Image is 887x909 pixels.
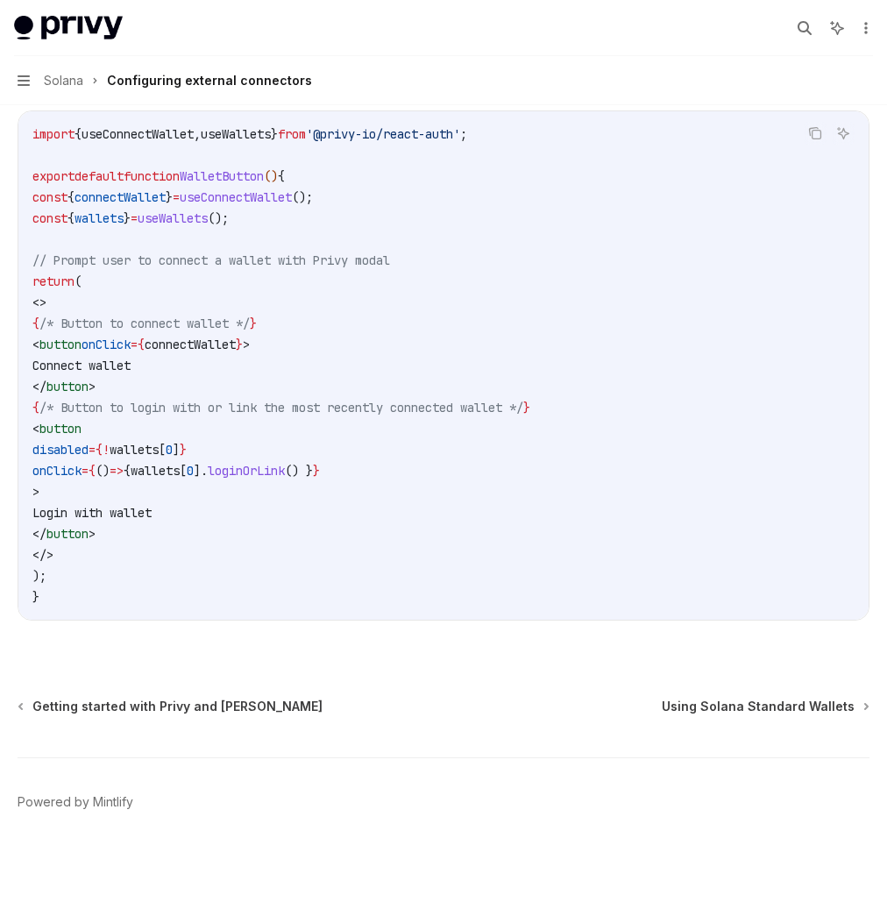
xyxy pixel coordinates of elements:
span: ; [460,126,467,142]
span: Using Solana Standard Wallets [662,698,855,715]
span: < [32,337,39,352]
span: button [46,526,89,542]
span: button [46,379,89,394]
span: { [32,316,39,331]
span: wallets [75,210,124,226]
span: { [32,400,39,415]
span: } [180,442,187,458]
span: , [194,126,201,142]
span: connectWallet [75,189,166,205]
a: Getting started with Privy and [PERSON_NAME] [19,698,323,715]
span: onClick [32,463,82,479]
span: < [32,421,39,437]
span: => [110,463,124,479]
span: loginOrLink [208,463,285,479]
span: } [236,337,243,352]
span: { [67,189,75,205]
span: /* Button to connect wallet */ [39,316,250,331]
span: { [278,168,285,184]
span: button [39,337,82,352]
span: ( [75,273,82,289]
span: </> [32,547,53,563]
span: ); [32,568,46,584]
span: useConnectWallet [82,126,194,142]
span: Solana [44,70,83,91]
span: </ [32,526,46,542]
span: { [75,126,82,142]
span: export [32,168,75,184]
a: Powered by Mintlify [18,793,133,811]
span: = [82,463,89,479]
span: = [131,337,138,352]
span: [ [159,442,166,458]
span: onClick [82,337,131,352]
span: wallets [131,463,180,479]
span: > [243,337,250,352]
span: import [32,126,75,142]
span: default [75,168,124,184]
span: = [131,210,138,226]
span: = [89,442,96,458]
span: Connect wallet [32,358,131,373]
span: (); [208,210,229,226]
span: <> [32,295,46,310]
span: { [96,442,103,458]
span: '@privy-io/react-auth' [306,126,460,142]
span: function [124,168,180,184]
span: } [523,400,530,415]
span: connectWallet [145,337,236,352]
span: { [138,337,145,352]
span: = [173,189,180,205]
span: return [32,273,75,289]
span: { [67,210,75,226]
span: () [96,463,110,479]
span: // Prompt user to connect a wallet with Privy modal [32,252,390,268]
span: disabled [32,442,89,458]
div: Configuring external connectors [107,70,312,91]
span: useWallets [201,126,271,142]
span: Getting started with Privy and [PERSON_NAME] [32,698,323,715]
span: { [89,463,96,479]
span: Login with wallet [32,505,152,521]
img: light logo [14,16,123,40]
span: } [32,589,39,605]
span: } [124,210,131,226]
span: useWallets [138,210,208,226]
span: 0 [166,442,173,458]
span: from [278,126,306,142]
span: > [89,526,96,542]
span: useConnectWallet [180,189,292,205]
span: WalletButton [180,168,264,184]
button: Copy the contents from the code block [804,122,827,145]
span: ! [103,442,110,458]
span: (); [292,189,313,205]
span: /* Button to login with or link the most recently connected wallet */ [39,400,523,415]
span: } [166,189,173,205]
span: [ [180,463,187,479]
span: ]. [194,463,208,479]
span: () } [285,463,313,479]
span: () [264,168,278,184]
span: { [124,463,131,479]
span: ] [173,442,180,458]
button: Ask AI [832,122,855,145]
a: Using Solana Standard Wallets [662,698,868,715]
span: </ [32,379,46,394]
span: } [271,126,278,142]
span: wallets [110,442,159,458]
span: button [39,421,82,437]
span: } [313,463,320,479]
span: > [32,484,39,500]
button: More actions [855,16,873,40]
span: const [32,189,67,205]
span: } [250,316,257,331]
span: > [89,379,96,394]
span: const [32,210,67,226]
span: 0 [187,463,194,479]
